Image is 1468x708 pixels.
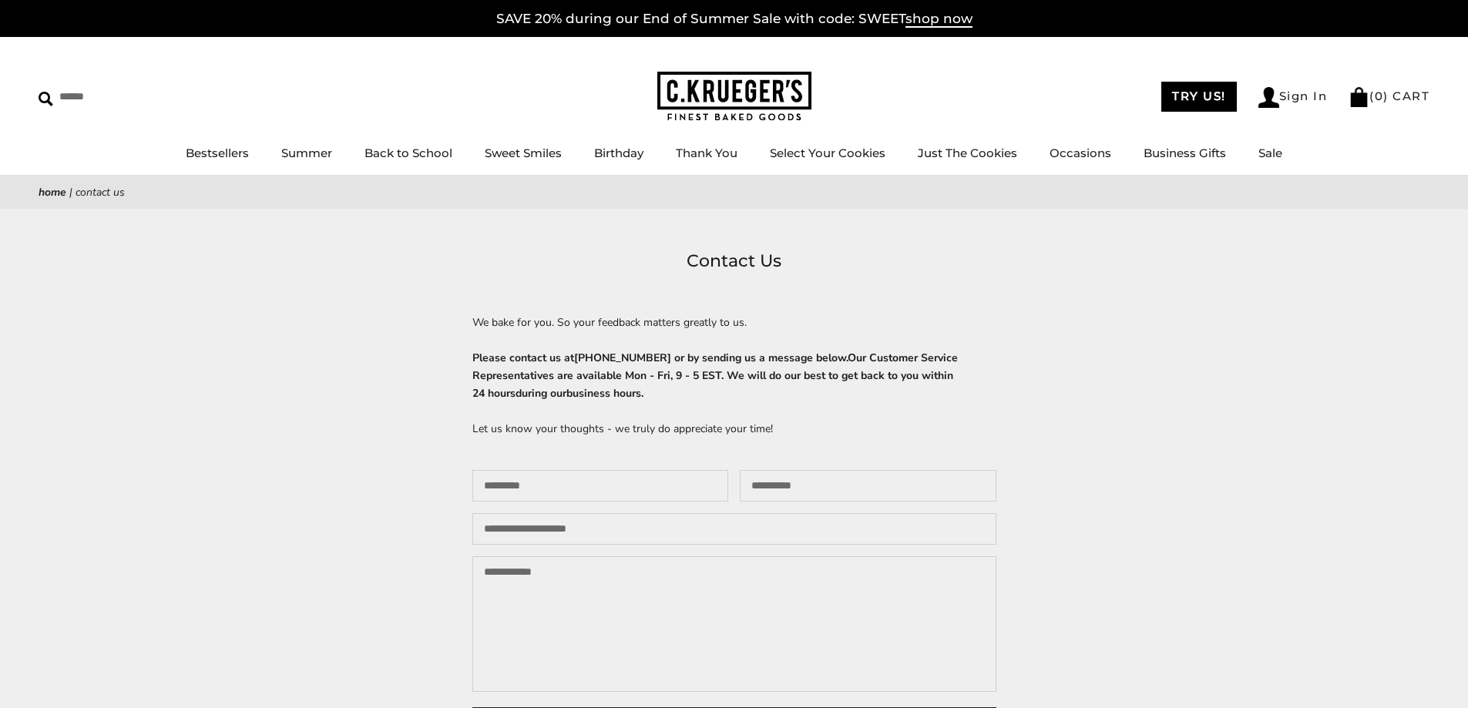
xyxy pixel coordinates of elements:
[472,314,996,331] p: We bake for you. So your feedback matters greatly to us.
[770,146,885,160] a: Select Your Cookies
[566,386,643,401] span: business hours.
[918,146,1017,160] a: Just The Cookies
[574,351,848,365] span: [PHONE_NUMBER] or by sending us a message below.
[1258,87,1279,108] img: Account
[485,146,562,160] a: Sweet Smiles
[1050,146,1111,160] a: Occasions
[516,386,566,401] span: during our
[657,72,811,122] img: C.KRUEGER'S
[740,470,996,502] input: Your email
[472,470,729,502] input: Your name
[1161,82,1237,112] a: TRY US!
[1144,146,1226,160] a: Business Gifts
[594,146,643,160] a: Birthday
[76,185,125,200] span: Contact Us
[186,146,249,160] a: Bestsellers
[281,146,332,160] a: Summer
[1258,146,1282,160] a: Sale
[1349,87,1369,107] img: Bag
[472,513,996,545] input: Your phone (optional)
[39,85,222,109] input: Search
[472,351,958,401] strong: Please contact us at
[39,92,53,106] img: Search
[39,183,1429,201] nav: breadcrumbs
[1349,89,1429,103] a: (0) CART
[69,185,72,200] span: |
[1258,87,1328,108] a: Sign In
[676,146,737,160] a: Thank You
[39,185,66,200] a: Home
[496,11,973,28] a: SAVE 20% during our End of Summer Sale with code: SWEETshop now
[1375,89,1384,103] span: 0
[364,146,452,160] a: Back to School
[472,351,958,401] span: Our Customer Service Representatives are available Mon - Fri, 9 - 5 EST. We will do our best to g...
[472,556,996,692] textarea: Your message
[472,420,996,438] p: Let us know your thoughts - we truly do appreciate your time!
[62,247,1406,275] h1: Contact Us
[905,11,973,28] span: shop now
